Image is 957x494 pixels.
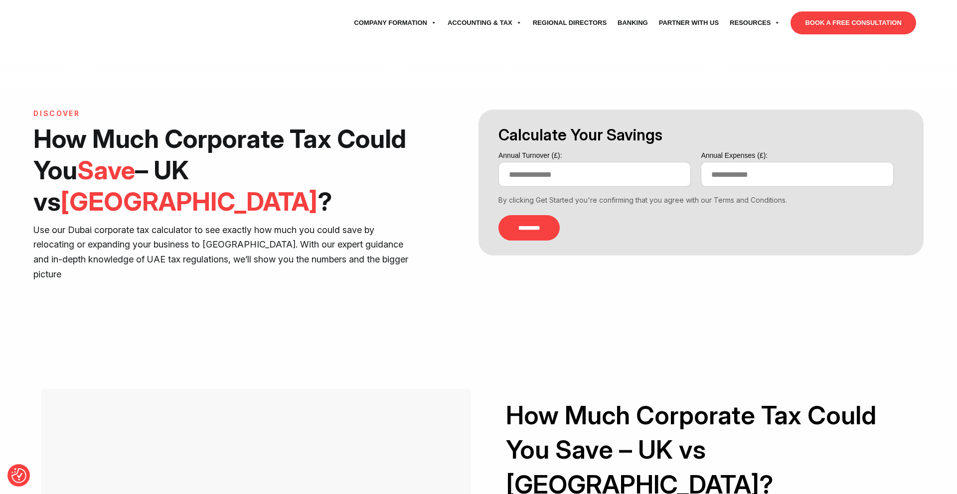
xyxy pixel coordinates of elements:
img: Revisit consent button [11,468,26,483]
span: Save [77,155,135,185]
h3: Calculate Your Savings [498,124,904,145]
a: Partner with Us [653,9,724,37]
a: Resources [724,9,786,37]
h1: How Much Corporate Tax Could You – UK vs ? [33,123,416,218]
img: svg+xml;nitro-empty-id=MTU3OjExNQ==-1;base64,PHN2ZyB2aWV3Qm94PSIwIDAgNzU4IDI1MSIgd2lkdGg9Ijc1OCIg... [41,10,116,35]
a: Company Formation [348,9,442,37]
a: Accounting & Tax [442,9,527,37]
a: Banking [612,9,653,37]
span: [GEOGRAPHIC_DATA] [61,186,318,217]
h6: Discover [33,110,416,118]
button: Consent Preferences [11,468,26,483]
a: BOOK A FREE CONSULTATION [791,11,916,34]
p: Use our Dubai corporate tax calculator to see exactly how much you could save by relocating or ex... [33,223,416,282]
a: Regional Directors [527,9,612,37]
label: Annual Expenses (£): [701,149,893,162]
div: By clicking Get Started you're confirming that you agree with our Terms and Conditions. [498,195,904,205]
label: Annual Turnover (£): [498,149,691,162]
